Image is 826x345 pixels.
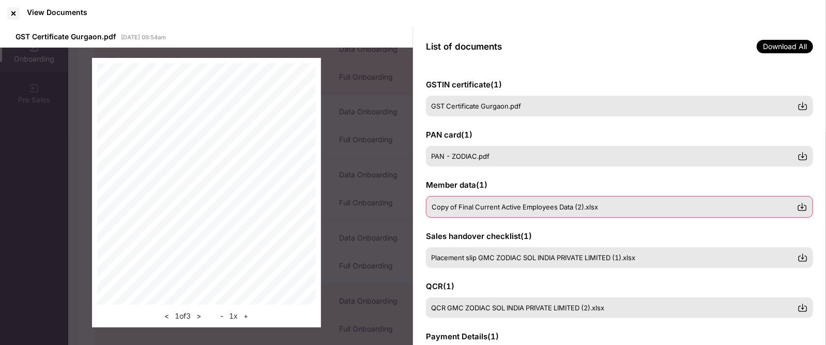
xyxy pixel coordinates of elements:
span: GSTIN certificate ( 1 ) [426,80,502,89]
span: Placement slip GMC ZODIAC SOL INDIA PRIVATE LIMITED (1).xlsx [431,253,635,262]
span: [DATE] 09:54am [121,34,166,41]
button: > [193,310,204,322]
span: GST Certificate Gurgaon.pdf [431,102,521,110]
button: < [161,310,172,322]
button: - [217,310,226,322]
div: View Documents [27,8,87,17]
span: Member data ( 1 ) [426,180,487,190]
span: Sales handover checklist ( 1 ) [426,231,532,241]
span: QCR GMC ZODIAC SOL INDIA PRIVATE LIMITED (2).xlsx [431,304,604,312]
span: Download All [757,40,813,53]
img: svg+xml;base64,PHN2ZyBpZD0iRG93bmxvYWQtMzJ4MzIiIHhtbG5zPSJodHRwOi8vd3d3LnczLm9yZy8yMDAwL3N2ZyIgd2... [798,101,808,111]
span: GST Certificate Gurgaon.pdf [16,32,116,41]
span: PAN card ( 1 ) [426,130,472,140]
span: Copy of Final Current Active Employees Data (2).xlsx [432,203,598,211]
button: + [240,310,251,322]
img: svg+xml;base64,PHN2ZyBpZD0iRG93bmxvYWQtMzJ4MzIiIHhtbG5zPSJodHRwOi8vd3d3LnczLm9yZy8yMDAwL3N2ZyIgd2... [798,151,808,161]
img: svg+xml;base64,PHN2ZyBpZD0iRG93bmxvYWQtMzJ4MzIiIHhtbG5zPSJodHRwOi8vd3d3LnczLm9yZy8yMDAwL3N2ZyIgd2... [798,252,808,263]
img: svg+xml;base64,PHN2ZyBpZD0iRG93bmxvYWQtMzJ4MzIiIHhtbG5zPSJodHRwOi8vd3d3LnczLm9yZy8yMDAwL3N2ZyIgd2... [797,202,807,212]
span: Payment Details ( 1 ) [426,332,499,341]
div: 1 of 3 [161,310,204,322]
img: svg+xml;base64,PHN2ZyBpZD0iRG93bmxvYWQtMzJ4MzIiIHhtbG5zPSJodHRwOi8vd3d3LnczLm9yZy8yMDAwL3N2ZyIgd2... [798,303,808,313]
span: PAN - ZODIAC.pdf [431,152,490,160]
span: QCR ( 1 ) [426,281,454,291]
span: List of documents [426,41,502,52]
div: 1 x [217,310,251,322]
